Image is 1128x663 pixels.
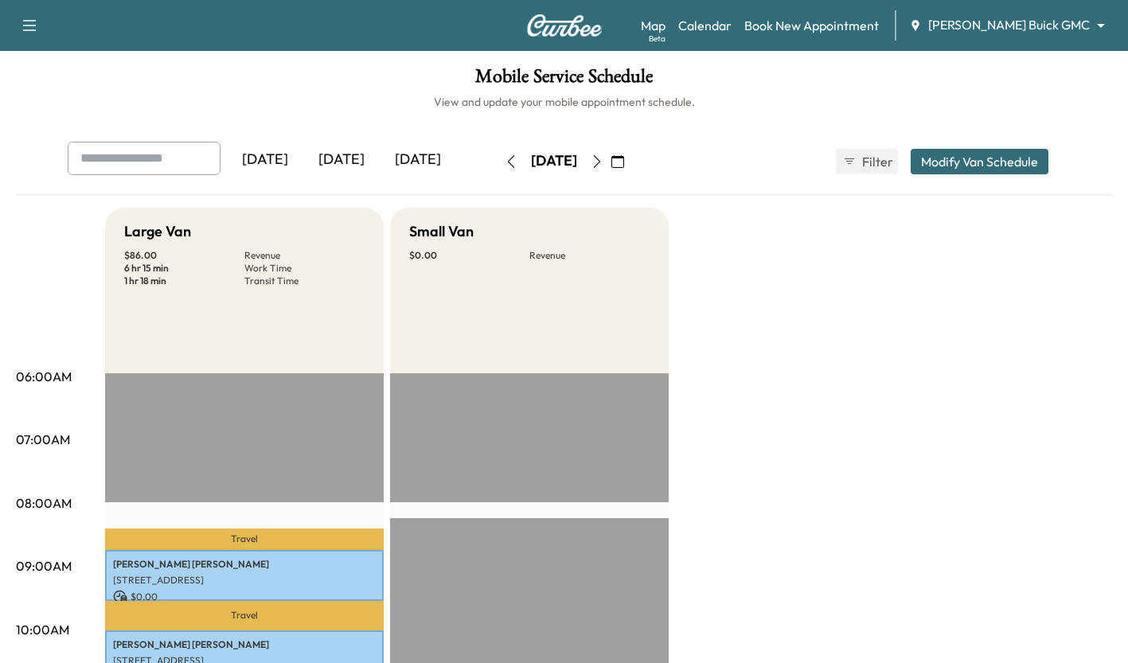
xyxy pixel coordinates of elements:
[113,590,376,604] p: $ 0.00
[124,249,244,262] p: $ 86.00
[244,249,365,262] p: Revenue
[641,16,665,35] a: MapBeta
[16,367,72,386] p: 06:00AM
[678,16,732,35] a: Calendar
[16,620,69,639] p: 10:00AM
[911,149,1048,174] button: Modify Van Schedule
[380,142,456,178] div: [DATE]
[244,275,365,287] p: Transit Time
[649,33,665,45] div: Beta
[928,16,1090,34] span: [PERSON_NAME] Buick GMC
[105,601,384,630] p: Travel
[124,262,244,275] p: 6 hr 15 min
[744,16,879,35] a: Book New Appointment
[113,558,376,571] p: [PERSON_NAME] [PERSON_NAME]
[409,249,529,262] p: $ 0.00
[862,152,891,171] span: Filter
[16,430,70,449] p: 07:00AM
[529,249,650,262] p: Revenue
[409,220,474,243] h5: Small Van
[105,528,384,550] p: Travel
[16,67,1112,94] h1: Mobile Service Schedule
[836,149,898,174] button: Filter
[124,275,244,287] p: 1 hr 18 min
[16,94,1112,110] h6: View and update your mobile appointment schedule.
[526,14,603,37] img: Curbee Logo
[531,151,577,171] div: [DATE]
[16,493,72,513] p: 08:00AM
[124,220,191,243] h5: Large Van
[16,556,72,575] p: 09:00AM
[227,142,303,178] div: [DATE]
[244,262,365,275] p: Work Time
[113,574,376,587] p: [STREET_ADDRESS]
[303,142,380,178] div: [DATE]
[113,638,376,651] p: [PERSON_NAME] [PERSON_NAME]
